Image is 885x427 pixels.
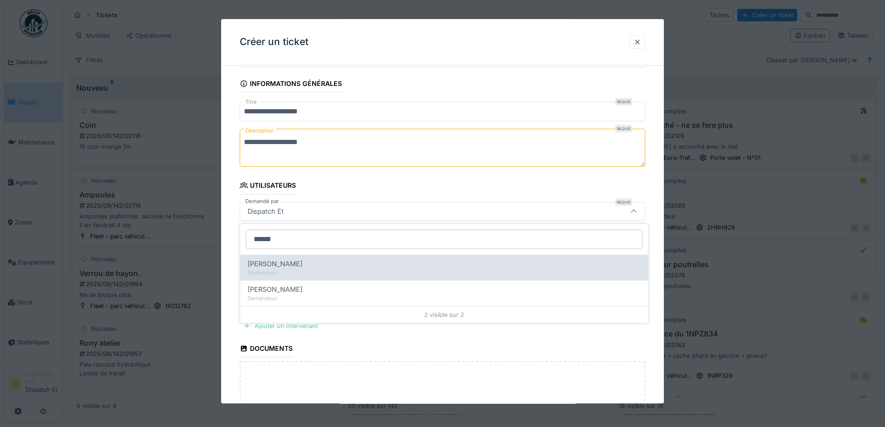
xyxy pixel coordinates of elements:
[244,206,288,217] div: Dispatch Et
[248,284,302,295] span: [PERSON_NAME]
[240,342,293,357] div: Documents
[248,259,302,269] span: [PERSON_NAME]
[243,99,259,106] label: Titre
[240,306,648,323] div: 2 visible sur 2
[615,198,632,206] div: Requis
[248,269,641,277] div: Demandeur
[240,179,296,195] div: Utilisateurs
[240,77,342,92] div: Informations générales
[243,125,276,137] label: Description
[240,320,321,332] div: Ajouter un intervenant
[243,197,281,205] label: Demandé par
[615,99,632,106] div: Requis
[240,36,308,48] h3: Créer un ticket
[248,295,641,302] div: Demandeur
[615,125,632,133] div: Requis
